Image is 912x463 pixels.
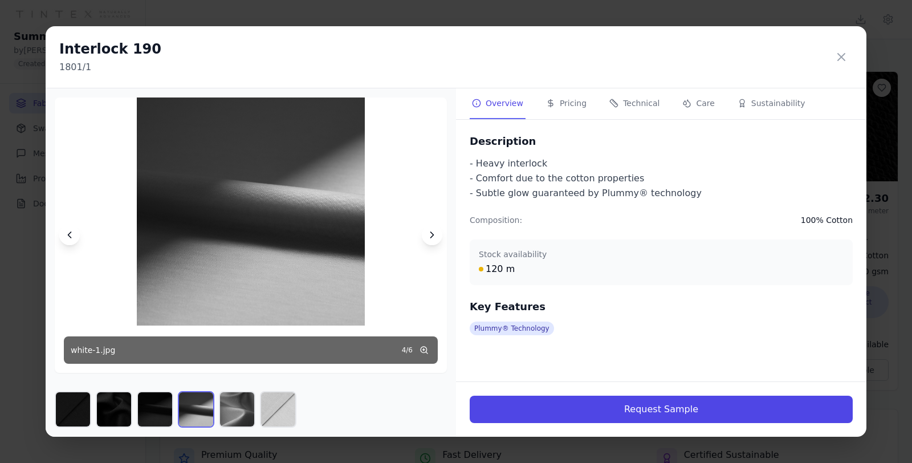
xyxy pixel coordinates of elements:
h3: Description [470,133,853,149]
h2: Interlock 190 [59,40,161,58]
span: 120 m [486,262,515,276]
span: Plummy® Technology [470,322,554,335]
button: Technical [607,88,662,119]
img: black-3.jpg [56,392,90,427]
span: 4 / 6 [402,346,413,355]
span: white-1.jpg [71,344,115,356]
div: Stock availability [479,249,844,260]
button: Overview [470,88,526,119]
img: white-2.jpg [220,392,254,427]
button: Sustainability [735,88,808,119]
p: 1801/1 [59,60,161,74]
img: white-1.jpg [55,98,447,326]
button: Request Sample [470,396,853,423]
span: 100% Cotton [801,214,853,226]
img: black-1.jpg [138,392,172,427]
p: - Heavy interlock - Comfort due to the cotton properties - Subtle glow guaranteed by Plummy® tech... [470,156,853,201]
button: Pricing [544,88,589,119]
img: black-2.jpg [97,392,131,427]
h3: Key Features [470,299,853,315]
button: Care [680,88,716,119]
span: Composition: [470,214,522,226]
img: white-3.jpg [261,392,295,427]
img: white-1.jpg [179,392,213,427]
